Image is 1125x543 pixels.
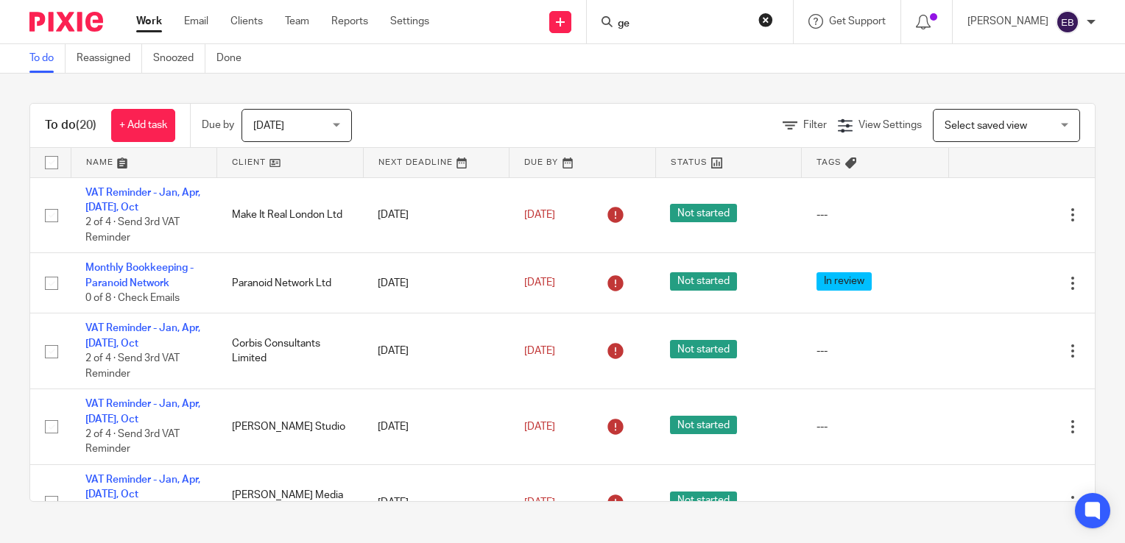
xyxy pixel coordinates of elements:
td: [DATE] [363,177,509,253]
span: 2 of 4 · Send 3rd VAT Reminder [85,217,180,243]
a: Clients [230,14,263,29]
a: VAT Reminder - Jan, Apr, [DATE], Oct [85,188,200,213]
button: Clear [758,13,773,27]
img: svg%3E [1056,10,1079,34]
span: View Settings [858,120,922,130]
a: + Add task [111,109,175,142]
td: Corbis Consultants Limited [217,313,364,389]
span: Not started [670,340,737,358]
td: [DATE] [363,465,509,541]
span: [DATE] [524,278,555,288]
a: Snoozed [153,44,205,73]
div: --- [817,344,934,358]
a: Settings [390,14,429,29]
div: --- [817,419,934,434]
span: [DATE] [524,210,555,220]
a: Reports [331,14,368,29]
span: In review [817,272,872,291]
span: Get Support [829,16,886,26]
span: 2 of 4 · Send 3rd VAT Reminder [85,429,180,455]
span: Not started [670,416,737,434]
span: Select saved view [945,121,1027,131]
a: To do [29,44,66,73]
a: Done [216,44,253,73]
td: [PERSON_NAME] Media Services Ltd [217,465,364,541]
a: VAT Reminder - Jan, Apr, [DATE], Oct [85,323,200,348]
span: [DATE] [524,346,555,356]
span: Not started [670,491,737,510]
span: Filter [803,120,827,130]
a: Email [184,14,208,29]
span: (20) [76,119,96,131]
img: Pixie [29,12,103,32]
input: Search [616,18,749,31]
span: 0 of 8 · Check Emails [85,293,180,303]
a: Team [285,14,309,29]
span: Tags [817,158,842,166]
td: [DATE] [363,389,509,465]
span: [DATE] [524,497,555,508]
span: 2 of 4 · Send 3rd VAT Reminder [85,353,180,379]
td: [PERSON_NAME] Studio [217,389,364,465]
div: --- [817,495,934,510]
span: Not started [670,204,737,222]
h1: To do [45,118,96,133]
td: Make It Real London Ltd [217,177,364,253]
a: Monthly Bookkeeping - Paranoid Network [85,263,194,288]
span: [DATE] [253,121,284,131]
td: [DATE] [363,313,509,389]
a: VAT Reminder - Jan, Apr, [DATE], Oct [85,475,200,500]
span: Not started [670,272,737,291]
p: Due by [202,118,234,132]
td: Paranoid Network Ltd [217,253,364,313]
div: --- [817,207,934,222]
td: [DATE] [363,253,509,313]
span: [DATE] [524,422,555,432]
p: [PERSON_NAME] [967,14,1048,29]
a: VAT Reminder - Jan, Apr, [DATE], Oct [85,399,200,424]
a: Reassigned [77,44,142,73]
a: Work [136,14,162,29]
